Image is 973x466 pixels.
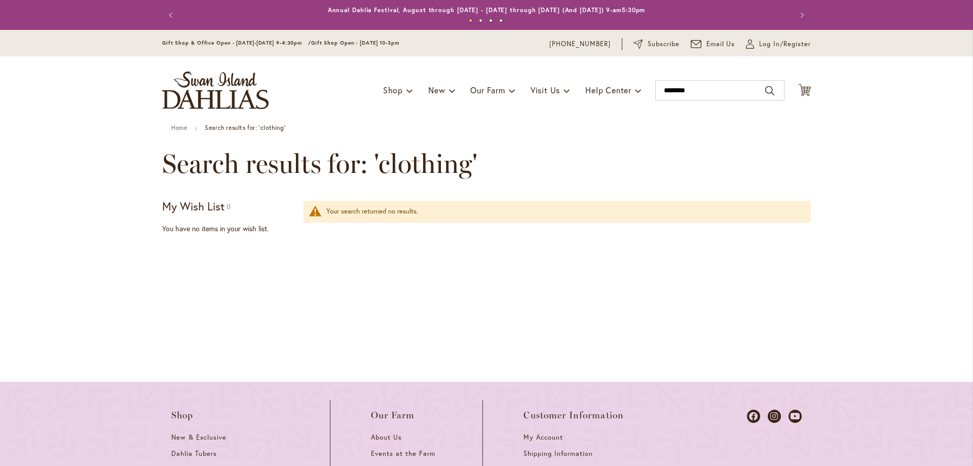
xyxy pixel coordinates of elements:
[789,410,802,423] a: Dahlias on Youtube
[499,19,503,22] button: 4 of 4
[479,19,482,22] button: 2 of 4
[633,39,680,49] a: Subscribe
[162,40,311,46] span: Gift Shop & Office Open - [DATE]-[DATE] 9-4:30pm /
[371,433,402,442] span: About Us
[469,19,472,22] button: 1 of 4
[531,85,560,95] span: Visit Us
[747,410,760,423] a: Dahlias on Facebook
[768,410,781,423] a: Dahlias on Instagram
[383,85,403,95] span: Shop
[162,71,269,109] a: store logo
[162,224,297,234] div: You have no items in your wish list.
[171,410,194,420] span: Shop
[706,39,735,49] span: Email Us
[326,207,801,217] div: Your search returned no results.
[328,6,646,14] a: Annual Dahlia Festival, August through [DATE] - [DATE] through [DATE] (And [DATE]) 9-am5:30pm
[648,39,680,49] span: Subscribe
[523,449,592,458] span: Shipping Information
[171,433,227,442] span: New & Exclusive
[171,449,217,458] span: Dahlia Tubers
[428,85,445,95] span: New
[470,85,505,95] span: Our Farm
[162,199,224,213] strong: My Wish List
[549,39,611,49] a: [PHONE_NUMBER]
[162,5,182,25] button: Previous
[523,433,563,442] span: My Account
[585,85,631,95] span: Help Center
[171,124,187,131] a: Home
[205,124,285,131] strong: Search results for: 'clothing'
[371,410,415,420] span: Our Farm
[311,40,399,46] span: Gift Shop Open - [DATE] 10-3pm
[791,5,811,25] button: Next
[489,19,493,22] button: 3 of 4
[371,449,435,458] span: Events at the Farm
[523,410,624,420] span: Customer Information
[162,149,477,179] span: Search results for: 'clothing'
[759,39,811,49] span: Log In/Register
[691,39,735,49] a: Email Us
[746,39,811,49] a: Log In/Register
